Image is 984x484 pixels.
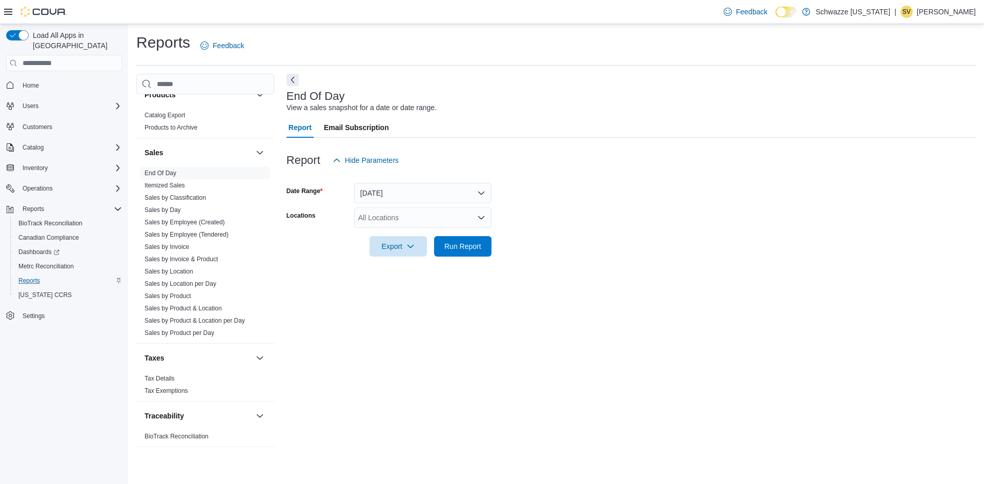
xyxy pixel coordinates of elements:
[196,35,248,56] a: Feedback
[145,230,229,239] span: Sales by Employee (Tendered)
[145,411,252,421] button: Traceability
[136,109,274,138] div: Products
[18,78,122,91] span: Home
[145,375,175,382] a: Tax Details
[289,117,312,138] span: Report
[917,6,976,18] p: [PERSON_NAME]
[145,182,185,189] a: Itemized Sales
[145,255,218,263] span: Sales by Invoice & Product
[434,236,491,257] button: Run Report
[2,119,126,134] button: Customers
[136,167,274,343] div: Sales
[14,260,78,272] a: Metrc Reconciliation
[23,184,53,193] span: Operations
[145,292,191,300] a: Sales by Product
[376,236,421,257] span: Export
[18,219,83,227] span: BioTrack Reconciliation
[775,7,797,17] input: Dark Mode
[286,187,323,195] label: Date Range
[18,141,48,154] button: Catalog
[10,216,126,230] button: BioTrack Reconciliation
[145,231,229,238] a: Sales by Employee (Tendered)
[254,410,266,422] button: Traceability
[894,6,896,18] p: |
[18,262,74,270] span: Metrc Reconciliation
[23,81,39,90] span: Home
[18,162,52,174] button: Inventory
[286,90,345,102] h3: End Of Day
[18,120,122,133] span: Customers
[145,387,188,394] a: Tax Exemptions
[18,248,59,256] span: Dashboards
[354,183,491,203] button: [DATE]
[23,123,52,131] span: Customers
[145,317,245,325] span: Sales by Product & Location per Day
[14,217,87,229] a: BioTrack Reconciliation
[23,143,44,152] span: Catalog
[2,181,126,196] button: Operations
[736,7,767,17] span: Feedback
[23,102,38,110] span: Users
[18,182,57,195] button: Operations
[145,432,209,440] span: BioTrack Reconciliation
[145,90,176,100] h3: Products
[145,243,189,251] span: Sales by Invoice
[477,214,485,222] button: Open list of options
[18,203,48,215] button: Reports
[145,256,218,263] a: Sales by Invoice & Product
[136,372,274,401] div: Taxes
[18,309,122,322] span: Settings
[145,206,181,214] a: Sales by Day
[145,148,163,158] h3: Sales
[145,411,184,421] h3: Traceability
[145,181,185,190] span: Itemized Sales
[145,353,252,363] button: Taxes
[14,232,122,244] span: Canadian Compliance
[2,140,126,155] button: Catalog
[815,6,890,18] p: Schwazze [US_STATE]
[145,267,193,276] span: Sales by Location
[145,194,206,202] span: Sales by Classification
[145,169,176,177] span: End Of Day
[145,374,175,383] span: Tax Details
[145,148,252,158] button: Sales
[10,273,126,288] button: Reports
[14,289,76,301] a: [US_STATE] CCRS
[10,245,126,259] a: Dashboards
[324,117,389,138] span: Email Subscription
[145,124,197,131] a: Products to Archive
[10,288,126,302] button: [US_STATE] CCRS
[286,102,437,113] div: View a sales snapshot for a date or date range.
[2,99,126,113] button: Users
[18,79,43,92] a: Home
[18,100,43,112] button: Users
[18,234,79,242] span: Canadian Compliance
[145,280,216,287] a: Sales by Location per Day
[145,329,214,336] a: Sales by Product per Day
[254,89,266,101] button: Products
[145,305,222,312] a: Sales by Product & Location
[145,90,252,100] button: Products
[213,40,244,51] span: Feedback
[29,30,122,51] span: Load All Apps in [GEOGRAPHIC_DATA]
[145,219,225,226] a: Sales by Employee (Created)
[20,7,67,17] img: Cova
[720,2,771,22] a: Feedback
[145,280,216,288] span: Sales by Location per Day
[286,154,320,166] h3: Report
[18,277,40,285] span: Reports
[444,241,481,251] span: Run Report
[145,123,197,132] span: Products to Archive
[10,230,126,245] button: Canadian Compliance
[254,352,266,364] button: Taxes
[775,17,776,18] span: Dark Mode
[23,164,48,172] span: Inventory
[370,236,427,257] button: Export
[14,246,64,258] a: Dashboards
[2,161,126,175] button: Inventory
[145,194,206,201] a: Sales by Classification
[18,162,122,174] span: Inventory
[145,112,185,119] a: Catalog Export
[145,170,176,177] a: End Of Day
